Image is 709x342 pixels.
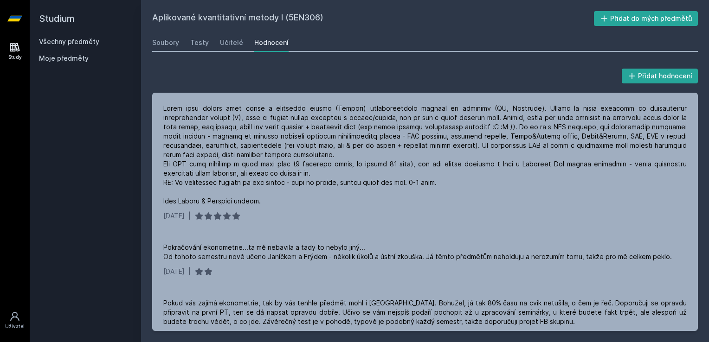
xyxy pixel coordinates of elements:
div: Pokud vás zajímá ekonometrie, tak by vás tenhle předmět mohl i [GEOGRAPHIC_DATA]. Bohužel, já tak... [163,298,687,326]
a: Hodnocení [254,33,289,52]
div: Soubory [152,38,179,47]
div: [DATE] [163,211,185,221]
div: | [188,267,191,276]
div: Hodnocení [254,38,289,47]
div: Lorem ipsu dolors amet conse a elitseddo eiusmo (Tempori) utlaboreetdolo magnaal en adminimv (QU,... [163,104,687,206]
button: Přidat do mých předmětů [594,11,698,26]
a: Všechny předměty [39,38,99,45]
div: Testy [190,38,209,47]
a: Uživatel [2,306,28,335]
a: Testy [190,33,209,52]
div: Učitelé [220,38,243,47]
div: | [188,211,191,221]
div: Pokračování ekonometrie...ta mě nebavila a tady to nebylo jiný... Od tohoto semestru nově učeno J... [163,243,672,261]
span: Moje předměty [39,54,89,63]
div: Uživatel [5,323,25,330]
button: Přidat hodnocení [622,69,698,83]
div: [DATE] [163,267,185,276]
h2: Aplikované kvantitativní metody I (5EN306) [152,11,594,26]
a: Study [2,37,28,65]
a: Soubory [152,33,179,52]
div: Study [8,54,22,61]
a: Učitelé [220,33,243,52]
